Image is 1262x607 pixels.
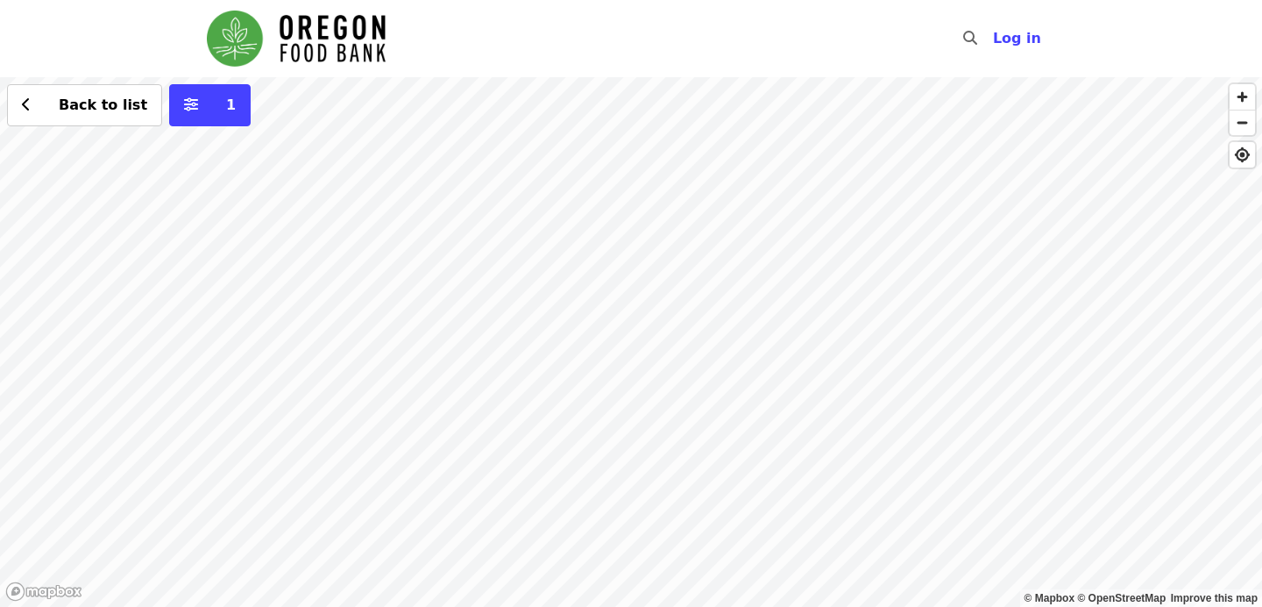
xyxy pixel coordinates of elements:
button: Zoom Out [1230,110,1255,135]
a: Mapbox logo [5,582,82,602]
button: Find My Location [1230,142,1255,168]
input: Search [988,18,1002,60]
i: search icon [963,30,977,46]
span: 1 [226,96,236,113]
button: Log in [979,21,1055,56]
a: OpenStreetMap [1077,592,1166,604]
a: Mapbox [1024,592,1075,604]
i: sliders-h icon [184,96,198,113]
i: chevron-left icon [22,96,31,113]
span: Back to list [59,96,147,113]
button: More filters (1 selected) [169,84,251,126]
button: Back to list [7,84,162,126]
img: Oregon Food Bank - Home [207,11,386,67]
button: Zoom In [1230,84,1255,110]
span: Log in [993,30,1041,46]
a: Map feedback [1171,592,1258,604]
